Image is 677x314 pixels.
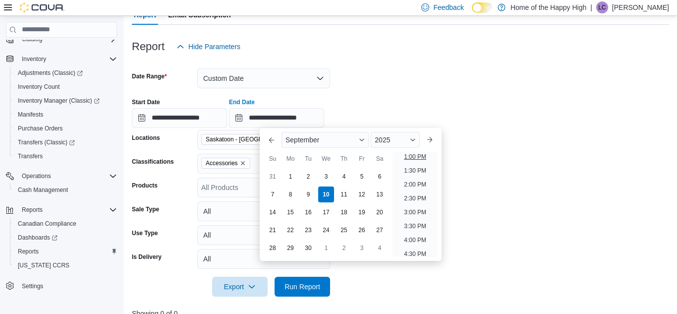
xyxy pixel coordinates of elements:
h3: Report [132,41,165,53]
a: Inventory Manager (Classic) [10,94,121,108]
button: Inventory [2,52,121,66]
div: day-16 [300,204,316,220]
span: Cash Management [18,186,68,194]
button: Purchase Orders [10,122,121,135]
li: 1:00 PM [400,151,430,163]
span: Adjustments (Classic) [14,67,117,79]
button: [US_STATE] CCRS [10,258,121,272]
div: day-3 [354,240,370,256]
span: Purchase Orders [14,123,117,134]
span: Adjustments (Classic) [18,69,83,77]
span: Dashboards [18,234,57,242]
div: Button. Open the month selector. September is currently selected. [282,132,369,148]
span: Inventory [22,55,46,63]
a: Cash Management [14,184,72,196]
label: Is Delivery [132,253,162,261]
span: Accessories [201,158,250,169]
input: Dark Mode [472,2,493,13]
span: 2025 [375,136,390,144]
li: 3:00 PM [400,206,430,218]
div: day-17 [318,204,334,220]
button: Next month [422,132,438,148]
span: Inventory [18,53,117,65]
div: day-29 [282,240,298,256]
button: Transfers [10,149,121,163]
button: All [197,225,330,245]
label: Start Date [132,98,160,106]
button: Catalog [18,33,46,45]
a: Transfers (Classic) [10,135,121,149]
button: All [197,201,330,221]
span: Catalog [22,35,42,43]
button: Reports [2,203,121,217]
div: day-25 [336,222,352,238]
span: Run Report [284,282,320,292]
div: day-11 [336,187,352,202]
button: Remove Accessories from selection in this group [240,160,246,166]
button: Cash Management [10,183,121,197]
div: day-20 [372,204,388,220]
button: Canadian Compliance [10,217,121,231]
span: Transfers (Classic) [18,138,75,146]
div: Su [265,151,281,167]
div: Tu [300,151,316,167]
span: Inventory Manager (Classic) [14,95,117,107]
button: Operations [2,169,121,183]
div: day-28 [265,240,281,256]
a: Inventory Manager (Classic) [14,95,104,107]
p: Home of the Happy High [510,1,586,13]
span: Transfers [14,150,117,162]
a: Inventory Count [14,81,64,93]
span: Reports [18,204,117,216]
div: September, 2025 [264,168,389,257]
a: Transfers [14,150,47,162]
div: day-1 [282,169,298,185]
button: Hide Parameters [172,37,244,57]
span: Washington CCRS [14,259,117,271]
button: Catalog [2,32,121,46]
a: Canadian Compliance [14,218,80,230]
div: day-4 [336,169,352,185]
p: | [590,1,592,13]
li: 1:30 PM [400,165,430,177]
div: Button. Open the year selector. 2025 is currently selected. [371,132,420,148]
div: day-7 [265,187,281,202]
a: Reports [14,246,43,257]
button: Settings [2,278,121,293]
span: [US_STATE] CCRS [18,261,69,269]
span: Transfers [18,152,43,160]
a: Dashboards [14,232,61,244]
span: LC [598,1,606,13]
span: Operations [22,172,51,180]
span: Hide Parameters [188,42,240,52]
li: 4:30 PM [400,248,430,260]
img: Cova [20,2,64,12]
a: Transfers (Classic) [14,136,79,148]
span: Accessories [206,158,238,168]
span: Canadian Compliance [18,220,76,228]
div: day-24 [318,222,334,238]
a: Purchase Orders [14,123,67,134]
span: Saskatoon - [GEOGRAPHIC_DATA] - Prairie Records [206,134,283,144]
span: Inventory Count [14,81,117,93]
button: Inventory Count [10,80,121,94]
label: Products [132,182,158,189]
span: Transfers (Classic) [14,136,117,148]
div: day-30 [300,240,316,256]
li: 2:00 PM [400,179,430,190]
span: Canadian Compliance [14,218,117,230]
div: day-1 [318,240,334,256]
div: day-8 [282,187,298,202]
div: day-9 [300,187,316,202]
span: September [285,136,319,144]
div: Lilly Colborn [596,1,608,13]
span: Reports [18,248,39,255]
a: Adjustments (Classic) [14,67,87,79]
div: day-2 [300,169,316,185]
div: day-4 [372,240,388,256]
li: 4:00 PM [400,234,430,246]
span: Export [218,277,262,297]
a: Adjustments (Classic) [10,66,121,80]
span: Inventory Count [18,83,60,91]
div: day-19 [354,204,370,220]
